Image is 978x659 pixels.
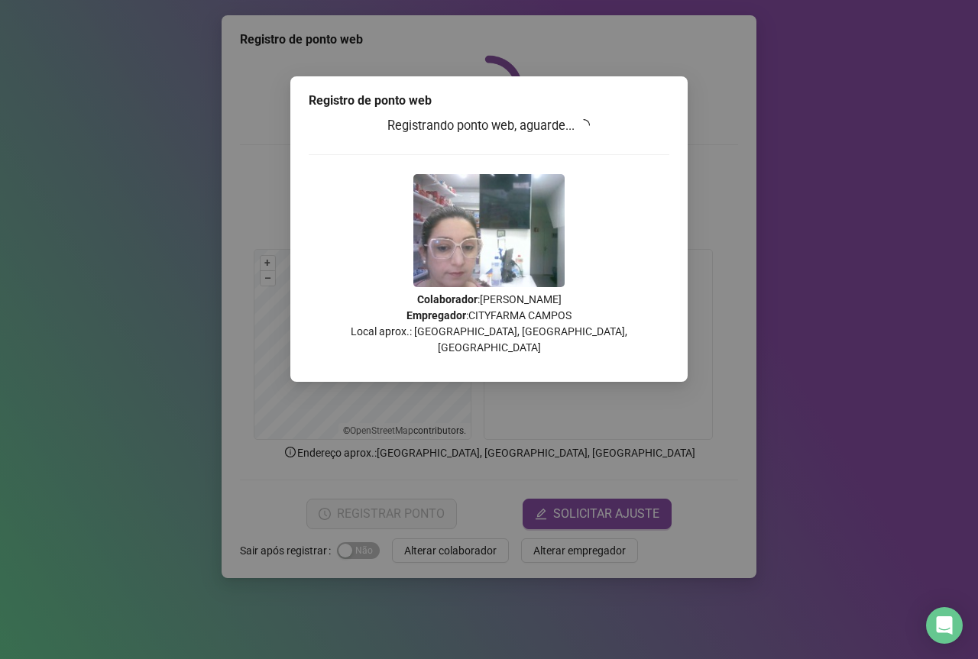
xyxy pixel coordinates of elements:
[926,607,963,644] div: Open Intercom Messenger
[417,293,478,305] strong: Colaborador
[309,92,669,110] div: Registro de ponto web
[413,174,565,287] img: 9k=
[577,118,591,132] span: loading
[309,116,669,136] h3: Registrando ponto web, aguarde...
[309,292,669,356] p: : [PERSON_NAME] : CITYFARMA CAMPOS Local aprox.: [GEOGRAPHIC_DATA], [GEOGRAPHIC_DATA], [GEOGRAPHI...
[406,309,466,321] strong: Empregador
